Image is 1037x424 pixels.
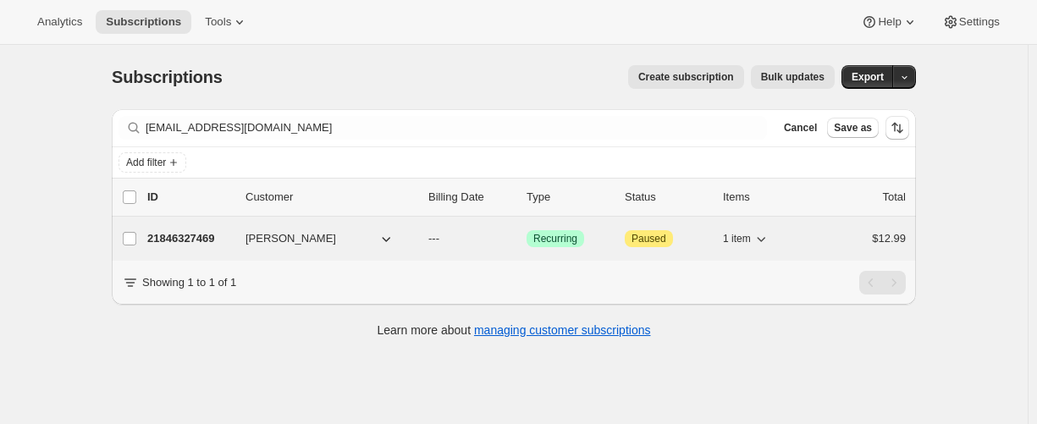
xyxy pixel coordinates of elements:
span: Paused [632,232,666,245]
span: Add filter [126,156,166,169]
button: Subscriptions [96,10,191,34]
div: Items [723,189,808,206]
button: Create subscription [628,65,744,89]
span: [PERSON_NAME] [245,230,336,247]
button: Analytics [27,10,92,34]
span: Help [878,15,901,29]
span: Save as [834,121,872,135]
div: 21846327469[PERSON_NAME]---SuccessRecurringAttentionPaused1 item$12.99 [147,227,906,251]
button: [PERSON_NAME] [235,225,405,252]
button: Cancel [777,118,824,138]
p: ID [147,189,232,206]
p: Learn more about [378,322,651,339]
span: 1 item [723,232,751,245]
span: Subscriptions [112,68,223,86]
span: Tools [205,15,231,29]
span: Cancel [784,121,817,135]
input: Filter subscribers [146,116,767,140]
span: $12.99 [872,232,906,245]
span: Bulk updates [761,70,825,84]
nav: Pagination [859,271,906,295]
button: Help [851,10,928,34]
p: Customer [245,189,415,206]
p: Showing 1 to 1 of 1 [142,274,236,291]
button: Save as [827,118,879,138]
div: Type [527,189,611,206]
span: Recurring [533,232,577,245]
button: Add filter [119,152,186,173]
span: --- [428,232,439,245]
p: Status [625,189,709,206]
span: Create subscription [638,70,734,84]
button: Sort the results [885,116,909,140]
span: Subscriptions [106,15,181,29]
div: IDCustomerBilling DateTypeStatusItemsTotal [147,189,906,206]
span: Analytics [37,15,82,29]
span: Settings [959,15,1000,29]
button: Export [841,65,894,89]
button: Bulk updates [751,65,835,89]
p: 21846327469 [147,230,232,247]
button: Settings [932,10,1010,34]
span: Export [852,70,884,84]
p: Total [883,189,906,206]
a: managing customer subscriptions [474,323,651,337]
button: 1 item [723,227,769,251]
p: Billing Date [428,189,513,206]
button: Tools [195,10,258,34]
